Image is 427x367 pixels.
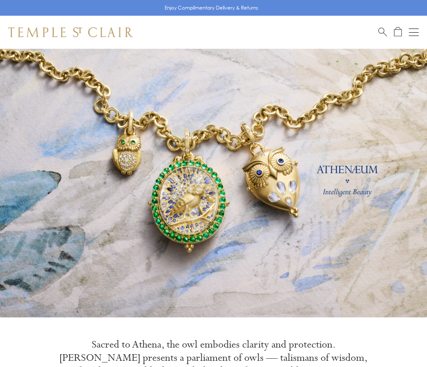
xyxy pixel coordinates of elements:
a: Search [378,27,387,37]
button: Open navigation [409,27,419,37]
a: Open Shopping Bag [394,27,402,37]
p: Enjoy Complimentary Delivery & Returns [165,4,258,12]
img: Temple St. Clair [8,27,133,37]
